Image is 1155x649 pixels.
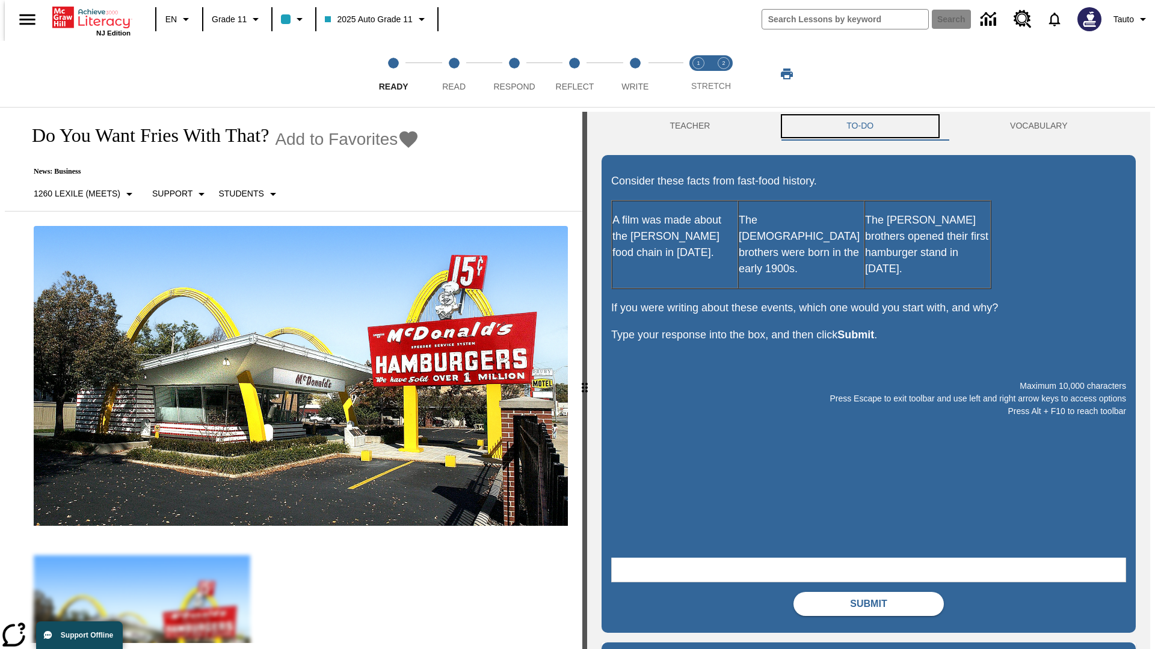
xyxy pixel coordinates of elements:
[1077,7,1101,31] img: Avatar
[602,112,778,141] button: Teacher
[942,112,1136,141] button: VOCABULARY
[556,82,594,91] span: Reflect
[214,183,285,205] button: Select Student
[165,13,177,26] span: EN
[34,226,568,526] img: One of the first McDonald's stores, with the iconic red sign and golden arches.
[611,327,1126,343] p: Type your response into the box, and then click .
[722,60,725,66] text: 2
[973,3,1006,36] a: Data Center
[419,41,488,107] button: Read step 2 of 5
[706,41,741,107] button: Stretch Respond step 2 of 2
[697,60,700,66] text: 1
[61,631,113,639] span: Support Offline
[276,8,312,30] button: Class color is light blue. Change class color
[587,112,1150,649] div: activity
[611,392,1126,405] p: Press Escape to exit toolbar and use left and right arrow keys to access options
[52,4,131,37] div: Home
[493,82,535,91] span: Respond
[36,621,123,649] button: Support Offline
[19,124,269,147] h1: Do You Want Fries With That?
[681,41,716,107] button: Stretch Read step 1 of 2
[479,41,549,107] button: Respond step 3 of 5
[611,380,1126,392] p: Maximum 10,000 characters
[768,63,806,85] button: Print
[540,41,609,107] button: Reflect step 4 of 5
[762,10,928,29] input: search field
[1113,13,1134,26] span: Tauto
[612,212,738,261] p: A film was made about the [PERSON_NAME] food chain in [DATE].
[218,187,263,200] p: Students
[379,82,408,91] span: Ready
[10,2,45,37] button: Open side menu
[275,130,398,149] span: Add to Favorites
[778,112,942,141] button: TO-DO
[582,112,587,649] div: Press Enter or Spacebar and then press right and left arrow keys to move the slider
[29,183,141,205] button: Select Lexile, 1260 Lexile (Meets)
[5,10,176,20] body: Maximum 10,000 characters Press Escape to exit toolbar and use left and right arrow keys to acces...
[621,82,648,91] span: Write
[96,29,131,37] span: NJ Edition
[212,13,247,26] span: Grade 11
[611,173,1126,189] p: Consider these facts from fast-food history.
[793,592,944,616] button: Submit
[1070,4,1109,35] button: Select a new avatar
[152,187,192,200] p: Support
[359,41,428,107] button: Ready step 1 of 5
[865,212,990,277] p: The [PERSON_NAME] brothers opened their first hamburger stand in [DATE].
[207,8,268,30] button: Grade: Grade 11, Select a grade
[600,41,670,107] button: Write step 5 of 5
[160,8,199,30] button: Language: EN, Select a language
[325,13,412,26] span: 2025 Auto Grade 11
[442,82,466,91] span: Read
[1039,4,1070,35] a: Notifications
[1006,3,1039,35] a: Resource Center, Will open in new tab
[611,405,1126,418] p: Press Alt + F10 to reach toolbar
[320,8,433,30] button: Class: 2025 Auto Grade 11, Select your class
[34,187,120,200] p: 1260 Lexile (Meets)
[602,112,1136,141] div: Instructional Panel Tabs
[611,300,1126,316] p: If you were writing about these events, which one would you start with, and why?
[837,329,874,341] strong: Submit
[691,81,731,91] span: STRETCH
[147,183,214,205] button: Scaffolds, Support
[275,129,419,150] button: Add to Favorites - Do You Want Fries With That?
[739,212,864,277] p: The [DEMOGRAPHIC_DATA] brothers were born in the early 1900s.
[1109,8,1155,30] button: Profile/Settings
[5,112,582,643] div: reading
[19,167,419,176] p: News: Business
